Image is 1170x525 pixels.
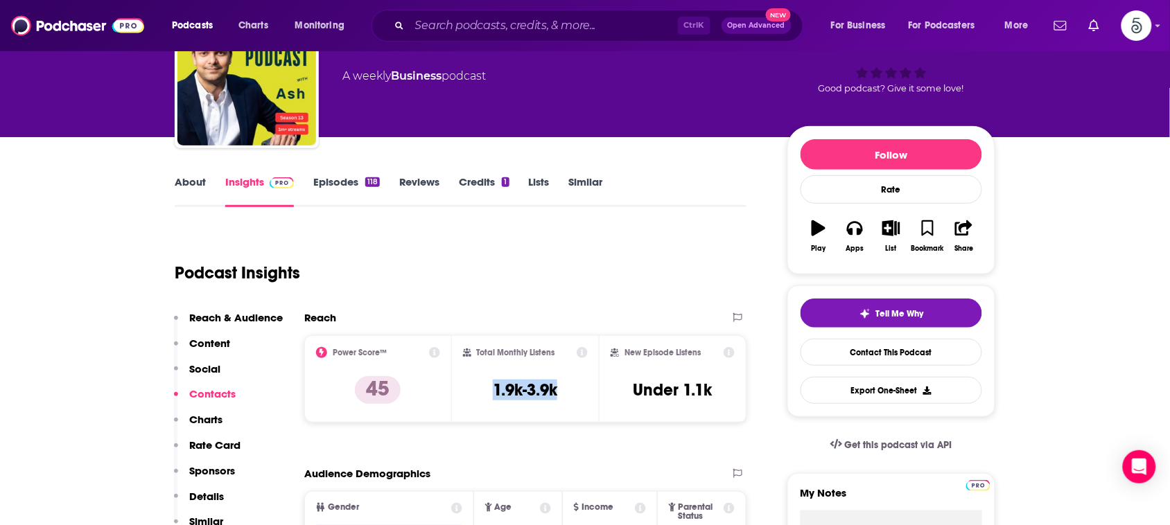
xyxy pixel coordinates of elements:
[174,311,283,337] button: Reach & Audience
[801,175,982,204] div: Rate
[837,211,873,261] button: Apps
[328,503,359,512] span: Gender
[304,311,336,324] h2: Reach
[385,10,817,42] div: Search podcasts, credits, & more...
[459,175,509,207] a: Credits1
[174,337,230,362] button: Content
[801,139,982,170] button: Follow
[225,175,294,207] a: InsightsPodchaser Pro
[189,413,222,426] p: Charts
[886,244,897,253] div: List
[909,211,945,261] button: Bookmark
[174,490,224,515] button: Details
[229,15,277,37] a: Charts
[365,177,380,187] div: 118
[831,16,886,35] span: For Business
[189,311,283,324] p: Reach & Audience
[174,362,220,388] button: Social
[172,16,213,35] span: Podcasts
[1123,450,1156,483] div: Open Intercom Messenger
[678,17,710,35] span: Ctrl K
[304,467,430,480] h2: Audience Demographics
[801,211,837,261] button: Play
[410,15,678,37] input: Search podcasts, credits, & more...
[502,177,509,187] div: 1
[162,15,231,37] button: open menu
[238,16,268,35] span: Charts
[355,376,401,404] p: 45
[966,478,990,491] a: Pro website
[189,387,236,400] p: Contacts
[189,490,224,503] p: Details
[189,438,241,452] p: Rate Card
[333,348,387,357] h2: Power Score™
[873,211,909,261] button: List
[966,480,990,491] img: Podchaser Pro
[821,15,903,37] button: open menu
[728,22,785,29] span: Open Advanced
[787,17,995,103] div: 45Good podcast? Give it some love!
[189,337,230,350] p: Content
[911,244,944,253] div: Bookmark
[1083,14,1105,37] a: Show notifications dropdown
[812,244,826,253] div: Play
[174,464,235,490] button: Sponsors
[569,175,603,207] a: Similar
[582,503,613,512] span: Income
[679,503,722,521] span: Parental Status
[625,348,701,357] h2: New Episode Listens
[495,503,512,512] span: Age
[313,175,380,207] a: Episodes118
[819,428,963,462] a: Get this podcast via API
[174,413,222,438] button: Charts
[399,175,439,207] a: Reviews
[1049,14,1072,37] a: Show notifications dropdown
[946,211,982,261] button: Share
[954,244,973,253] div: Share
[846,244,864,253] div: Apps
[175,262,300,283] h1: Podcast Insights
[391,69,442,82] a: Business
[493,380,557,400] h3: 1.9k-3.9k
[995,15,1046,37] button: open menu
[177,7,316,145] img: Founders Podcast
[859,308,871,319] img: tell me why sparkle
[477,348,555,357] h2: Total Monthly Listens
[189,464,235,477] p: Sponsors
[1005,16,1029,35] span: More
[270,177,294,188] img: Podchaser Pro
[819,83,964,94] span: Good podcast? Give it some love!
[1121,10,1152,41] button: Show profile menu
[175,175,206,207] a: About
[634,380,713,400] h3: Under 1.1k
[801,299,982,328] button: tell me why sparkleTell Me Why
[909,16,975,35] span: For Podcasters
[801,377,982,404] button: Export One-Sheet
[801,486,982,510] label: My Notes
[876,308,924,319] span: Tell Me Why
[529,175,550,207] a: Lists
[766,8,791,21] span: New
[295,16,344,35] span: Monitoring
[11,12,144,39] img: Podchaser - Follow, Share and Rate Podcasts
[722,17,792,34] button: Open AdvancedNew
[174,438,241,464] button: Rate Card
[845,439,952,451] span: Get this podcast via API
[189,362,220,375] p: Social
[801,339,982,366] a: Contact This Podcast
[900,15,995,37] button: open menu
[1121,10,1152,41] span: Logged in as Spiral5-G2
[1121,10,1152,41] img: User Profile
[342,68,486,84] div: A weekly podcast
[174,387,236,413] button: Contacts
[286,15,363,37] button: open menu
